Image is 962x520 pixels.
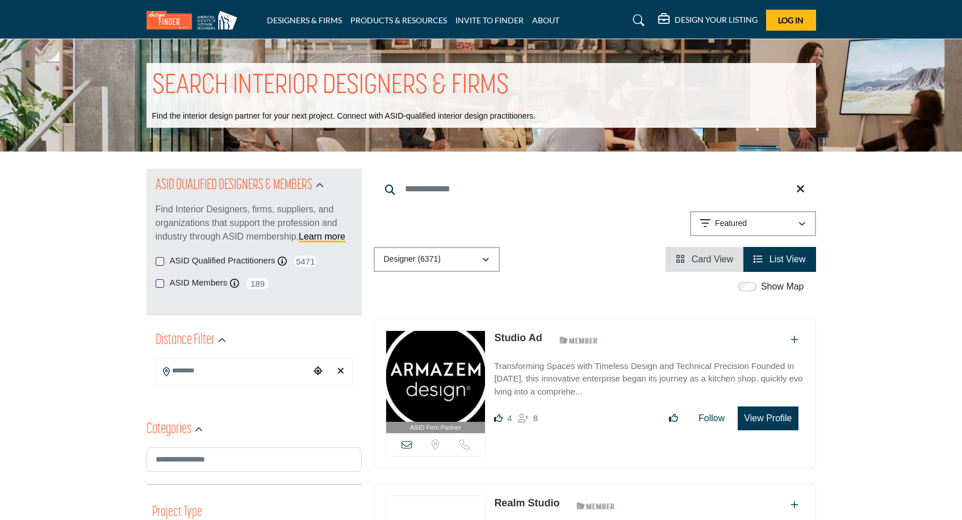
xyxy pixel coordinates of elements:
[494,332,542,343] a: Studio Ad
[494,330,542,346] p: Studio Ad
[267,15,342,25] a: DESIGNERS & FIRMS
[743,247,815,272] li: List View
[507,413,512,423] span: 4
[170,276,228,290] label: ASID Members
[622,11,652,30] a: Search
[715,218,747,229] p: Featured
[658,14,758,27] div: DESIGN YOUR LISTING
[152,111,536,122] p: Find the interior design partner for your next project. Connect with ASID-qualified interior desi...
[147,420,191,440] h2: Categories
[553,333,604,347] img: ASID Members Badge Icon
[532,15,559,25] a: ABOUT
[675,15,758,25] h5: DESIGN YOUR LISTING
[494,496,559,511] p: Realm Studio
[494,414,503,422] i: Likes
[666,247,743,272] li: Card View
[790,500,798,510] a: Add To List
[386,331,486,434] a: ASID Firm Partner
[518,412,538,425] div: Followers
[170,254,275,267] label: ASID Qualified Practitioners
[156,360,309,382] input: Search Location
[410,423,461,433] span: ASID Firm Partner
[147,11,243,30] img: Site Logo
[309,359,327,384] div: Choose your current location
[455,15,524,25] a: INVITE TO FINDER
[292,254,318,269] span: 5471
[570,498,621,513] img: ASID Members Badge Icon
[778,15,804,25] span: Log In
[766,10,816,31] button: Log In
[245,276,270,291] span: 189
[676,254,733,264] a: View Card
[299,232,345,241] a: Learn more
[691,407,732,430] button: Follow
[790,335,798,345] a: Add To List
[494,360,804,399] p: Transforming Spaces with Timeless Design and Technical Precision Founded in [DATE], this innovati...
[761,280,804,293] label: Show Map
[156,279,164,288] input: ASID Members checkbox
[152,69,509,104] h1: SEARCH INTERIOR DESIGNERS & FIRMS
[374,175,816,203] input: Search Keyword
[738,406,798,430] button: View Profile
[374,247,500,272] button: Designer (6371)
[494,353,804,399] a: Transforming Spaces with Timeless Design and Technical Precision Founded in [DATE], this innovati...
[662,407,685,430] button: Like listing
[386,331,486,422] img: Studio Ad
[690,211,816,236] button: Featured
[156,203,353,244] p: Find Interior Designers, firms, suppliers, and organizations that support the profession and indu...
[350,15,447,25] a: PRODUCTS & RESOURCES
[754,254,805,264] a: View List
[156,330,215,351] h2: Distance Filter
[147,447,362,472] input: Search Category
[332,359,349,384] div: Clear search location
[769,254,806,264] span: List View
[384,254,441,265] p: Designer (6371)
[533,413,538,423] span: 8
[494,497,559,509] a: Realm Studio
[156,257,164,266] input: ASID Qualified Practitioners checkbox
[156,175,312,196] h2: ASID QUALIFIED DESIGNERS & MEMBERS
[692,254,734,264] span: Card View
